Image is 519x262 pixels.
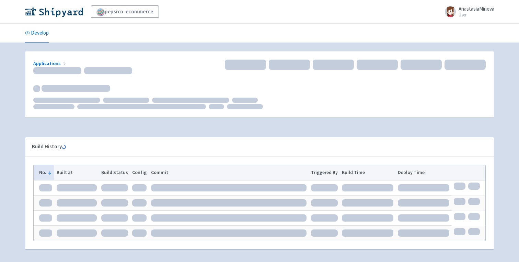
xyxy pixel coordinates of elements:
[130,165,149,180] th: Config
[39,169,52,176] button: No.
[25,6,83,17] img: Shipyard logo
[25,24,49,43] a: Develop
[459,13,494,17] small: User
[309,165,340,180] th: Triggered By
[91,5,159,18] a: pepsico-ecommerce
[441,6,494,17] a: AnastasiaMineva User
[32,143,476,151] div: Build History
[54,165,99,180] th: Built at
[340,165,396,180] th: Build Time
[459,5,494,12] span: AnastasiaMineva
[396,165,452,180] th: Deploy Time
[149,165,309,180] th: Commit
[33,60,67,66] a: Applications
[99,165,130,180] th: Build Status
